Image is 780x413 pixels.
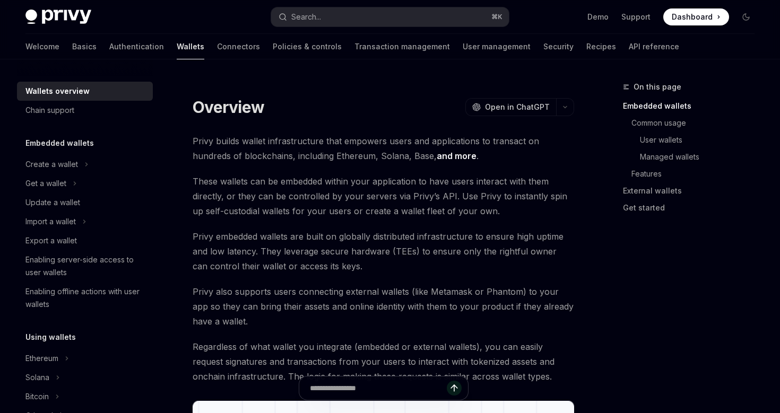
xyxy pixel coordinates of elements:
[109,34,164,59] a: Authentication
[738,8,755,25] button: Toggle dark mode
[623,115,763,131] a: Common usage
[623,165,763,182] a: Features
[193,339,574,384] span: Regardless of what wallet you integrate (embedded or external wallets), you can easily request si...
[25,371,49,384] div: Solana
[25,390,49,403] div: Bitcoin
[485,102,550,112] span: Open in ChatGPT
[291,11,321,23] div: Search...
[17,282,153,314] a: Enabling offline actions with user wallets
[72,34,97,59] a: Basics
[586,34,616,59] a: Recipes
[17,349,153,368] button: Ethereum
[17,155,153,174] button: Create a wallet
[17,101,153,120] a: Chain support
[273,34,342,59] a: Policies & controls
[25,253,146,279] div: Enabling server-side access to user wallets
[634,81,681,93] span: On this page
[17,82,153,101] a: Wallets overview
[491,13,502,21] span: ⌘ K
[193,229,574,274] span: Privy embedded wallets are built on globally distributed infrastructure to ensure high uptime and...
[623,98,763,115] a: Embedded wallets
[310,376,447,400] input: Ask a question...
[17,250,153,282] a: Enabling server-side access to user wallets
[623,199,763,216] a: Get started
[25,352,58,365] div: Ethereum
[629,34,679,59] a: API reference
[463,34,531,59] a: User management
[25,234,77,247] div: Export a wallet
[17,193,153,212] a: Update a wallet
[25,158,78,171] div: Create a wallet
[25,196,80,209] div: Update a wallet
[623,148,763,165] a: Managed wallets
[17,387,153,406] button: Bitcoin
[217,34,260,59] a: Connectors
[25,10,91,24] img: dark logo
[25,215,76,228] div: Import a wallet
[25,34,59,59] a: Welcome
[271,7,508,27] button: Search...⌘K
[623,182,763,199] a: External wallets
[193,174,574,218] span: These wallets can be embedded within your application to have users interact with them directly, ...
[663,8,729,25] a: Dashboard
[193,284,574,329] span: Privy also supports users connecting external wallets (like Metamask or Phantom) to your app so t...
[193,134,574,163] span: Privy builds wallet infrastructure that empowers users and applications to transact on hundreds o...
[25,331,76,344] h5: Using wallets
[623,131,763,148] a: User wallets
[543,34,574,59] a: Security
[587,12,609,22] a: Demo
[25,177,66,190] div: Get a wallet
[25,137,94,150] h5: Embedded wallets
[354,34,450,59] a: Transaction management
[177,34,204,59] a: Wallets
[17,174,153,193] button: Get a wallet
[621,12,651,22] a: Support
[25,285,146,311] div: Enabling offline actions with user wallets
[25,85,90,98] div: Wallets overview
[193,98,264,117] h1: Overview
[447,381,462,396] button: Send message
[25,104,74,117] div: Chain support
[17,231,153,250] a: Export a wallet
[465,98,556,116] button: Open in ChatGPT
[672,12,713,22] span: Dashboard
[17,212,153,231] button: Import a wallet
[17,368,153,387] button: Solana
[437,151,476,162] a: and more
